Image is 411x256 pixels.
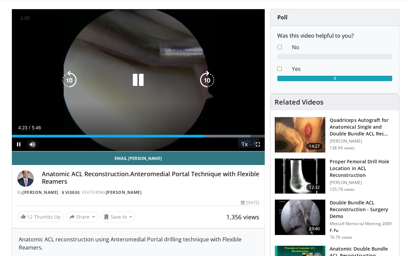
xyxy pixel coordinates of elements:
[306,225,323,232] span: 29:40
[275,117,395,153] a: 14:27 Quadriceps Autograft for Anatomical Single and Double Bundle ACL Rec… [PERSON_NAME] 138.9K ...
[287,43,397,51] dd: No
[275,199,395,240] a: 29:40 Double Bundle ACL Reconstruction - Surgery Demo Metcalf Memorial Meeting 2009 F. Fu 76.7K v...
[277,14,287,21] strong: Poll
[330,228,395,233] p: F. Fu
[241,200,259,206] div: [DATE]
[29,125,30,130] span: /
[60,189,82,195] a: 8 Videos
[275,158,395,194] a: 12:32 Proper Femoral Drill Hole Location in ACL Reconstruction [PERSON_NAME] 125.7K views
[330,235,352,240] p: 76.7K views
[226,213,259,221] span: 1,356 views
[330,199,395,220] h3: Double Bundle ACL Reconstruction - Surgery Demo
[19,235,258,252] div: Anatomic ACL reconstruction using Anteromedial Portal drilling technique with Flexible Reamers.
[275,200,325,235] img: ffu_3.png.150x105_q85_crop-smart_upscale.jpg
[275,159,325,194] img: Title_01_100001165_3.jpg.150x105_q85_crop-smart_upscale.jpg
[287,65,397,73] dd: Yes
[277,76,392,81] div: 8
[237,138,251,151] button: Playback Rate
[330,221,395,226] p: Metcalf Memorial Meeting 2009
[306,143,323,150] span: 14:27
[42,170,259,185] h4: Anatomic ACL Reconstruction.Anteromedial Portal Technique with Flexible Reamers
[330,139,395,144] p: [PERSON_NAME]
[12,9,265,151] video-js: Video Player
[330,158,395,179] h3: Proper Femoral Drill Hole Location in ACL Reconstruction
[330,187,355,192] p: 125.7K views
[26,138,39,151] button: Mute
[275,117,325,152] img: 281064_0003_1.png.150x105_q85_crop-smart_upscale.jpg
[66,212,98,222] button: Share
[275,98,324,106] h4: Related Videos
[330,145,355,151] p: 138.9K views
[17,189,259,196] div: By FEATURING
[12,138,26,151] button: Pause
[106,189,142,195] a: [PERSON_NAME]
[18,125,27,130] span: 4:23
[12,151,265,165] a: Email [PERSON_NAME]
[32,125,41,130] span: 5:46
[306,184,323,191] span: 12:32
[27,214,33,220] span: 12
[251,138,265,151] button: Fullscreen
[12,135,265,138] div: Progress Bar
[22,189,59,195] a: [PERSON_NAME]
[330,180,395,185] p: [PERSON_NAME]
[277,33,392,39] h6: Was this video helpful to you?
[101,212,135,222] button: Save to
[17,170,34,187] img: Avatar
[17,212,64,222] a: 12 Thumbs Up
[330,117,395,137] h3: Quadriceps Autograft for Anatomical Single and Double Bundle ACL Rec…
